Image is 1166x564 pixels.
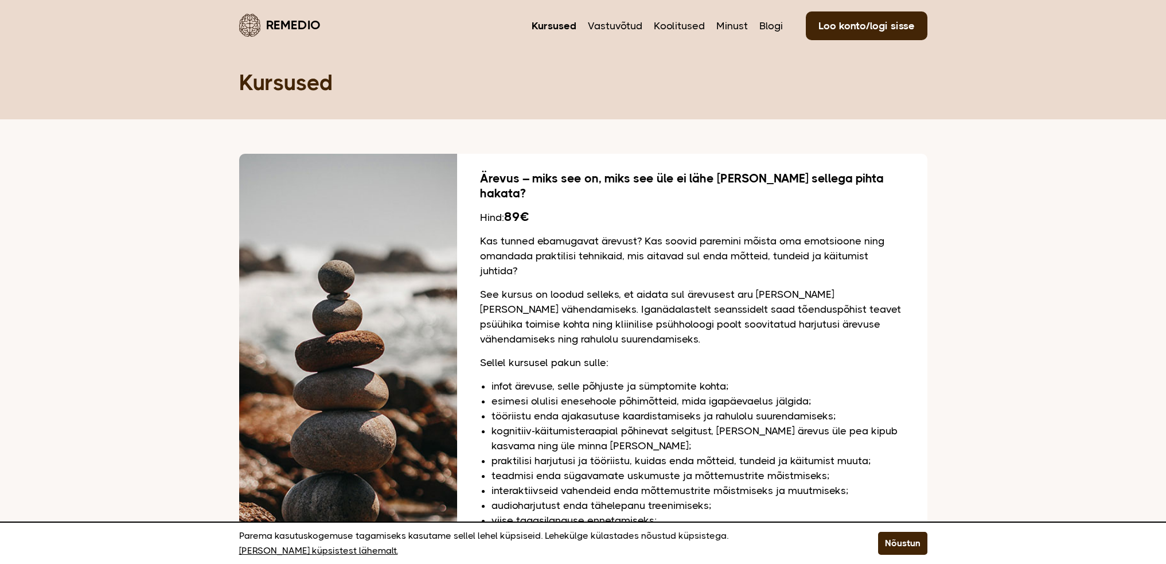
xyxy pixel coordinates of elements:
[239,14,260,37] img: Remedio logo
[532,18,576,33] a: Kursused
[492,409,904,423] li: tööriistu enda ajakasutuse kaardistamiseks ja rahulolu suurendamiseks;
[492,453,904,468] li: praktilisi harjutusi ja tööriistu, kuidas enda mõtteid, tundeid ja käitumist muuta;
[480,287,904,347] p: See kursus on loodud selleks, et aidata sul ärevusest aru [PERSON_NAME] [PERSON_NAME] vähendamise...
[492,394,904,409] li: esimesi olulisi enesehoole põhimõtteid, mida igapäevaelus jälgida;
[878,532,927,555] button: Nõustun
[806,11,927,40] a: Loo konto/logi sisse
[716,18,748,33] a: Minust
[492,379,904,394] li: infot ärevuse, selle põhjuste ja sümptomite kohta;
[480,171,904,201] h2: Ärevus – miks see on, miks see üle ei lähe [PERSON_NAME] sellega pihta hakata?
[492,483,904,498] li: interaktiivseid vahendeid enda mõttemustrite mõistmiseks ja muutmiseks;
[239,69,927,96] h1: Kursused
[654,18,705,33] a: Koolitused
[492,513,904,528] li: viise tagasilanguse ennetamiseks;
[588,18,642,33] a: Vastuvõtud
[239,543,398,558] a: [PERSON_NAME] küpsistest lähemalt.
[492,468,904,483] li: teadmisi enda sügavamate uskumuste ja mõttemustrite mõistmiseks;
[239,11,321,38] a: Remedio
[759,18,783,33] a: Blogi
[480,234,904,278] p: Kas tunned ebamugavat ärevust? Kas soovid paremini mõista oma emotsioone ning omandada praktilisi...
[480,355,904,370] p: Sellel kursusel pakun sulle:
[504,209,529,224] b: 89€
[239,528,849,558] p: Parema kasutuskogemuse tagamiseks kasutame sellel lehel küpsiseid. Lehekülge külastades nõustud k...
[492,423,904,453] li: kognitiiv-käitumisteraapial põhinevat selgitust, [PERSON_NAME] ärevus üle pea kipub kasvama ning ...
[480,209,904,225] div: Hind:
[492,498,904,513] li: audioharjutust enda tähelepanu treenimiseks;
